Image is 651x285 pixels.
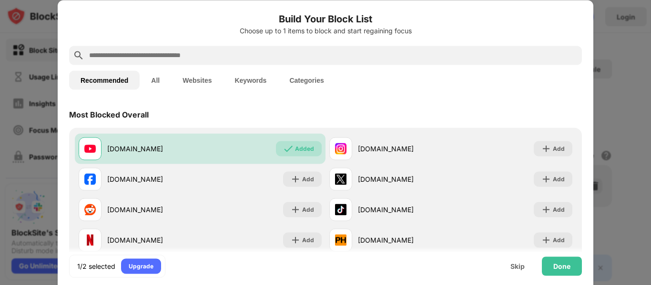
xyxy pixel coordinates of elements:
[129,261,153,271] div: Upgrade
[358,144,451,154] div: [DOMAIN_NAME]
[107,235,200,245] div: [DOMAIN_NAME]
[295,144,314,153] div: Added
[84,143,96,154] img: favicons
[69,109,149,119] div: Most Blocked Overall
[73,49,84,61] img: search.svg
[553,205,565,214] div: Add
[107,174,200,184] div: [DOMAIN_NAME]
[358,205,451,215] div: [DOMAIN_NAME]
[69,70,140,89] button: Recommended
[69,27,582,34] div: Choose up to 1 items to block and start regaining focus
[69,11,582,26] h6: Build Your Block List
[302,205,314,214] div: Add
[553,144,565,153] div: Add
[335,204,346,215] img: favicons
[84,204,96,215] img: favicons
[107,205,200,215] div: [DOMAIN_NAME]
[335,234,346,246] img: favicons
[302,174,314,184] div: Add
[140,70,171,89] button: All
[358,235,451,245] div: [DOMAIN_NAME]
[84,234,96,246] img: favicons
[335,143,346,154] img: favicons
[171,70,223,89] button: Websites
[107,144,200,154] div: [DOMAIN_NAME]
[553,235,565,245] div: Add
[77,261,115,271] div: 1/2 selected
[510,262,525,270] div: Skip
[553,174,565,184] div: Add
[84,173,96,185] img: favicons
[358,174,451,184] div: [DOMAIN_NAME]
[553,262,570,270] div: Done
[302,235,314,245] div: Add
[278,70,335,89] button: Categories
[335,173,346,185] img: favicons
[223,70,278,89] button: Keywords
